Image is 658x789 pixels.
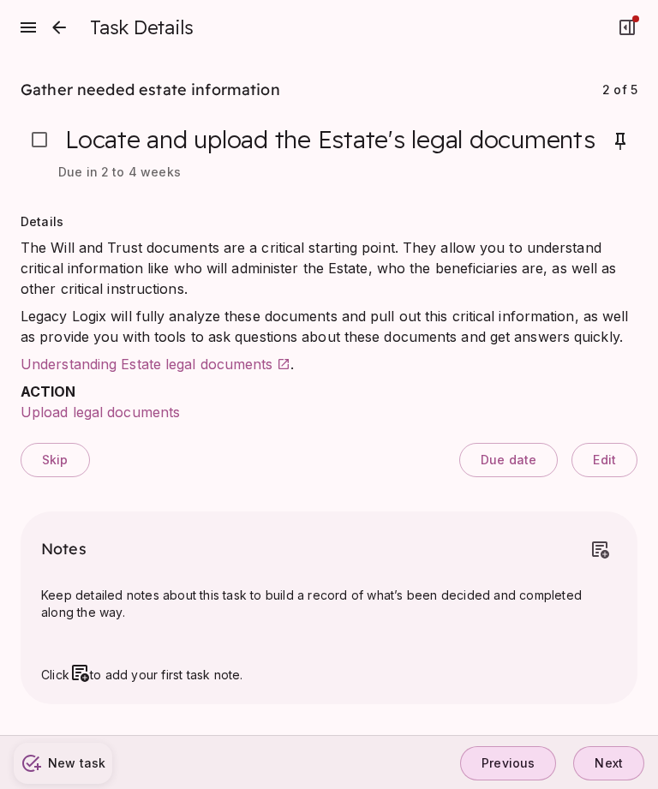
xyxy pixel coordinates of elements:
button: New task [14,743,112,784]
span: Understanding Estate legal documents [21,356,273,373]
span: Click [41,667,69,682]
span: Next [595,756,623,771]
span: Skip [42,452,69,468]
span: 2 of 5 [602,82,637,97]
button: Previous [460,746,556,780]
button: Edit [571,443,637,477]
p: . [21,354,637,374]
span: to add your first task note. [90,667,243,682]
span: Keep detailed notes about this task to build a record of what’s been decided and completed along ... [41,588,585,619]
span: Due date [481,452,536,468]
span: Gather needed estate information [21,80,280,99]
button: Next [573,746,644,780]
a: Understanding Estate legal documents [21,356,290,373]
span: Details [21,214,63,229]
p: Legacy Logix will fully analyze these documents and pull out this critical information, as well a... [21,306,637,347]
strong: ACTION [21,383,76,400]
span: New task [48,756,105,770]
button: Skip [21,443,90,477]
a: Upload legal documents [21,403,180,421]
button: close [42,10,76,45]
span: Previous [482,756,535,771]
p: The Will and Trust documents are a critical starting point. They allow you to understand critical... [21,237,637,299]
span: Due in 2 to 4 weeks [58,164,181,179]
button: Due date [459,443,558,477]
span: Edit [593,452,616,468]
span: Notes [41,539,87,559]
span: Task Details [90,15,194,39]
span: Locate and upload the Estate's legal documents [65,124,595,158]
